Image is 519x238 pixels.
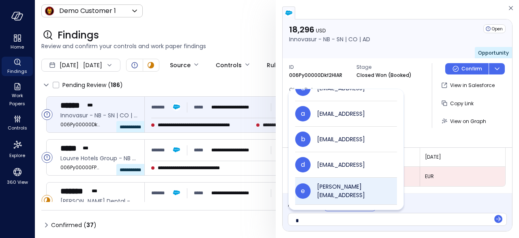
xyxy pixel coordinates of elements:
[2,138,33,160] div: Explore
[7,67,27,75] span: Findings
[41,152,53,163] div: Open
[108,81,123,89] div: ( )
[41,42,513,51] span: Review and confirm your controls and work paper findings
[289,86,350,94] span: Close Date
[7,178,28,186] span: 360 View
[445,63,489,74] button: Confirm
[285,133,329,142] button: Show Items
[9,151,25,159] span: Explore
[45,6,54,16] img: Icon
[356,71,412,79] p: Closed Won (Booked)
[425,172,500,181] span: EUR
[2,32,33,52] div: Home
[2,113,33,133] div: Controls
[41,109,53,120] div: Open
[58,29,99,42] span: Findings
[60,197,138,206] span: Glidewell Dental - RN - AD
[8,124,27,132] span: Controls
[301,83,305,93] p: a
[2,165,33,187] div: 360 View
[439,114,489,128] button: View on Graph
[216,58,242,72] div: Controls
[51,219,97,232] span: Confirmed
[62,79,123,91] span: Pending Review
[289,24,370,35] p: 18,296
[461,65,482,73] p: Confirm
[450,81,495,89] p: View in Salesforce
[439,79,498,92] button: View in Salesforce
[130,60,139,70] div: Open
[295,152,397,178] div: [EMAIL_ADDRESS]
[356,63,417,71] span: Stage
[295,127,397,152] div: [EMAIL_ADDRESS]
[86,221,94,229] span: 37
[5,91,30,108] span: Work Papers
[295,76,397,101] div: [EMAIL_ADDRESS]
[59,6,116,16] p: Demo Customer 1
[288,201,311,209] span: Audit Log
[439,96,477,110] button: Copy Link
[478,49,509,56] span: Opportunity
[425,153,500,161] span: [DATE]
[301,186,305,196] p: e
[316,27,326,34] span: USD
[111,81,120,89] span: 186
[84,221,97,229] div: ( )
[146,60,156,70] div: In Progress
[301,109,305,119] p: a
[60,154,138,163] span: Louvre Hotels Group - NB - AD
[11,43,24,51] span: Home
[295,101,397,127] div: [EMAIL_ADDRESS]
[445,63,505,74] div: Button group with a nested menu
[295,178,397,205] div: [PERSON_NAME][EMAIL_ADDRESS]
[60,111,138,120] span: Innovasur - NB - SN | CO | AD
[2,57,33,76] div: Findings
[2,81,33,108] div: Work Papers
[267,58,279,72] div: Rule
[301,134,305,144] p: b
[450,100,474,107] span: Copy Link
[60,164,101,172] span: 006Py00000FPe9iIAD
[285,9,293,17] img: salesforce
[289,63,350,71] span: ID
[60,121,101,129] span: 006Py00000Dkf2HIAR
[489,63,505,74] button: dropdown-icon-button
[41,195,53,206] div: In Progress
[289,71,342,79] p: 006Py00000Dkf2HIAR
[301,160,305,170] p: d
[483,24,506,33] div: Open
[450,118,486,125] span: View on Graph
[289,35,370,44] p: Innovasur - NB - SN | CO | AD
[170,58,191,72] div: Source
[60,61,79,70] span: [DATE]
